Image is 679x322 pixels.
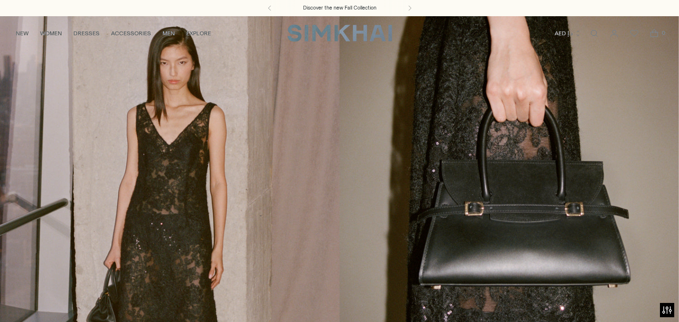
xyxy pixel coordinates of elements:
a: MEN [162,23,175,44]
a: Discover the new Fall Collection [303,4,376,12]
span: 0 [659,29,668,37]
button: AED د.إ [555,23,581,44]
a: EXPLORE [186,23,211,44]
a: SIMKHAI [287,24,392,42]
a: WOMEN [40,23,62,44]
a: Open search modal [585,24,604,43]
a: NEW [16,23,29,44]
a: DRESSES [73,23,100,44]
a: Wishlist [625,24,644,43]
a: Open cart modal [645,24,664,43]
a: Go to the account page [605,24,624,43]
a: ACCESSORIES [111,23,151,44]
